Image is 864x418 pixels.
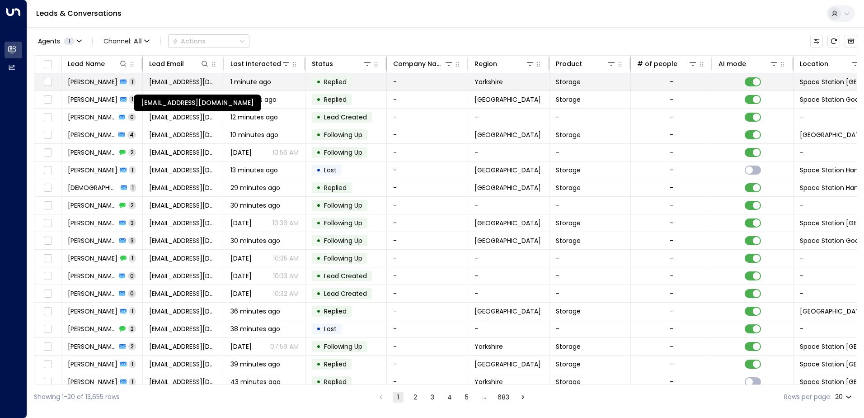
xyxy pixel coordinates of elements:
p: 10:35 AM [273,254,299,263]
span: 2 [128,201,136,209]
span: Replied [324,307,347,316]
span: David Greenley [68,377,117,386]
span: Toggle select row [42,112,53,123]
div: AI mode [718,58,779,69]
div: • [316,268,321,284]
span: Toggle select all [42,59,53,70]
span: Birmingham [474,307,541,316]
button: page 1 [393,392,404,403]
td: - [549,285,631,302]
span: sqz699@gmail.com [149,166,217,175]
span: Lead Created [324,113,367,122]
span: David TAYLOR [68,95,117,104]
td: - [387,179,468,196]
span: 2 [128,325,136,332]
span: Aisling Kelly [68,289,116,298]
span: Storage [556,130,581,139]
span: kannastev@outlook.com [149,342,217,351]
div: 20 [835,390,854,404]
div: - [670,236,673,245]
td: - [387,320,468,337]
span: Aisling Kelly [68,236,117,245]
span: Following Up [324,218,362,228]
button: Agents1 [34,35,85,47]
span: Surrey [474,236,541,245]
div: • [316,339,321,354]
div: Lead Email [149,58,209,69]
div: # of people [637,58,697,69]
div: Lead Name [68,58,128,69]
span: Toggle select row [42,341,53,352]
td: - [387,250,468,267]
td: - [387,373,468,390]
span: London [474,218,541,228]
div: AI mode [718,58,746,69]
span: Replied [324,360,347,369]
td: - [549,250,631,267]
span: stevecui813@gmail.com [149,360,217,369]
div: Region [474,58,497,69]
span: a.kelly5@yahoo.co.uk [149,289,217,298]
span: Yorkshire [474,377,503,386]
span: Sep 21, 2025 [230,271,252,280]
td: - [387,303,468,320]
span: Jennaswann45@gmail.com [149,130,217,139]
button: Go to page 3 [427,392,438,403]
span: 4 [127,131,136,138]
div: Product [556,58,616,69]
span: Birmingham [474,130,541,139]
span: 1 [129,360,136,368]
div: - [670,254,673,263]
div: • [316,251,321,266]
span: 1 [64,38,75,45]
div: • [316,127,321,142]
span: Replied [324,77,347,86]
div: - [670,95,673,104]
span: 1 [129,95,136,103]
div: • [316,74,321,90]
span: Storage [556,218,581,228]
span: Munira Gomes [68,307,117,316]
div: - [670,183,673,192]
span: sgtdtaylor2ts@gmail.com [149,113,217,122]
span: Toggle select row [42,288,53,299]
button: Channel:All [100,35,153,47]
td: - [387,285,468,302]
span: Steven Cui [68,360,117,369]
div: Company Name [393,58,444,69]
div: - [670,289,673,298]
span: Channel: [100,35,153,47]
span: Toggle select row [42,147,53,158]
nav: pagination navigation [375,391,529,403]
td: - [549,197,631,214]
span: Following Up [324,130,362,139]
span: Replied [324,377,347,386]
span: Toggle select row [42,165,53,176]
span: Toggle select row [42,359,53,370]
span: All [134,38,142,45]
div: Actions [172,37,206,45]
span: 30 minutes ago [230,236,280,245]
div: Location [800,58,828,69]
div: • [316,145,321,160]
td: - [387,126,468,143]
div: Region [474,58,535,69]
span: 30 minutes ago [230,201,280,210]
td: - [468,250,549,267]
div: • [316,356,321,372]
p: 07:59 AM [270,342,299,351]
span: 1 [129,254,136,262]
span: Storage [556,342,581,351]
span: Toggle select row [42,94,53,105]
span: Jenna Swann [68,148,117,157]
span: Birmingham [474,183,541,192]
span: reidosreis@live.com.pt [149,307,217,316]
div: - [670,377,673,386]
span: Lost [324,166,337,175]
span: Toggle select row [42,235,53,247]
label: Rows per page: [784,392,831,402]
span: Toggle select row [42,76,53,88]
div: • [316,215,321,231]
span: Ousman Ndow [68,77,117,86]
div: # of people [637,58,677,69]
